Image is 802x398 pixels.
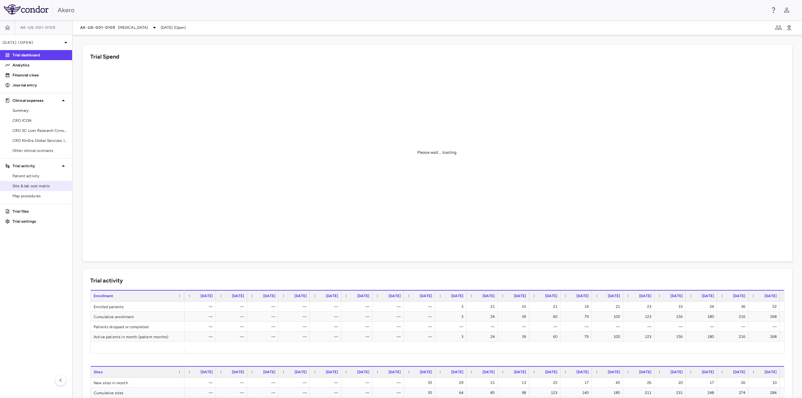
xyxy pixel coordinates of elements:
[566,332,589,342] div: 79
[91,322,185,331] div: Patients dropped or completed
[597,312,620,322] div: 100
[221,302,244,312] div: —
[566,378,589,388] div: 17
[13,62,67,68] p: Analytics
[200,370,213,374] span: [DATE]
[503,378,526,388] div: 13
[409,332,432,342] div: —
[388,370,401,374] span: [DATE]
[670,294,683,298] span: [DATE]
[566,312,589,322] div: 79
[545,370,557,374] span: [DATE]
[284,322,307,332] div: —
[347,332,369,342] div: —
[294,370,307,374] span: [DATE]
[723,302,745,312] div: 36
[221,378,244,388] div: —
[13,108,67,113] span: Summary
[94,370,103,374] span: Sites
[629,322,651,332] div: —
[388,294,401,298] span: [DATE]
[253,322,275,332] div: —
[326,294,338,298] span: [DATE]
[284,388,307,398] div: —
[58,5,766,15] div: Akero
[723,322,745,332] div: —
[597,378,620,388] div: 45
[420,370,432,374] span: [DATE]
[764,370,777,374] span: [DATE]
[190,378,213,388] div: —
[253,332,275,342] div: —
[733,370,745,374] span: [DATE]
[597,388,620,398] div: 185
[535,332,557,342] div: 60
[660,312,683,322] div: 156
[535,322,557,332] div: —
[91,378,185,387] div: New sites in month
[660,388,683,398] div: 231
[597,332,620,342] div: 100
[441,302,463,312] div: 3
[13,98,60,103] p: Clinical expenses
[315,322,338,332] div: —
[284,312,307,322] div: —
[91,302,185,311] div: Enrolled patients
[597,302,620,312] div: 21
[13,193,67,199] span: Map procedures
[190,322,213,332] div: —
[566,302,589,312] div: 19
[315,302,338,312] div: —
[608,370,620,374] span: [DATE]
[660,378,683,388] div: 20
[639,294,651,298] span: [DATE]
[13,173,67,179] span: Patient activity
[326,370,338,374] span: [DATE]
[347,312,369,322] div: —
[221,322,244,332] div: —
[503,322,526,332] div: —
[253,302,275,312] div: —
[451,294,463,298] span: [DATE]
[723,332,745,342] div: 216
[13,72,67,78] p: Financial close
[263,294,275,298] span: [DATE]
[13,163,60,169] p: Trial activity
[378,322,401,332] div: —
[315,388,338,398] div: —
[284,302,307,312] div: —
[284,332,307,342] div: —
[754,332,777,342] div: 268
[670,370,683,374] span: [DATE]
[691,332,714,342] div: 180
[161,25,186,30] span: [DATE] (Open)
[13,118,67,123] span: CRO ICON
[691,322,714,332] div: —
[221,312,244,322] div: —
[691,312,714,322] div: 180
[13,52,67,58] p: Trial dashboard
[94,294,113,298] span: Enrollment
[253,388,275,398] div: —
[80,25,116,30] span: AK-US-001-0105
[535,302,557,312] div: 21
[482,294,495,298] span: [DATE]
[118,25,148,30] span: [MEDICAL_DATA]
[91,312,185,321] div: Cumulative enrollment
[221,388,244,398] div: —
[315,378,338,388] div: —
[691,302,714,312] div: 24
[472,332,495,342] div: 24
[608,294,620,298] span: [DATE]
[566,388,589,398] div: 140
[315,332,338,342] div: —
[472,312,495,322] div: 24
[503,302,526,312] div: 15
[90,53,119,61] h6: Trial Spend
[629,388,651,398] div: 211
[660,302,683,312] div: 33
[417,150,457,155] div: Please wait... loading.
[13,219,67,224] p: Trial settings
[472,302,495,312] div: 21
[660,332,683,342] div: 156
